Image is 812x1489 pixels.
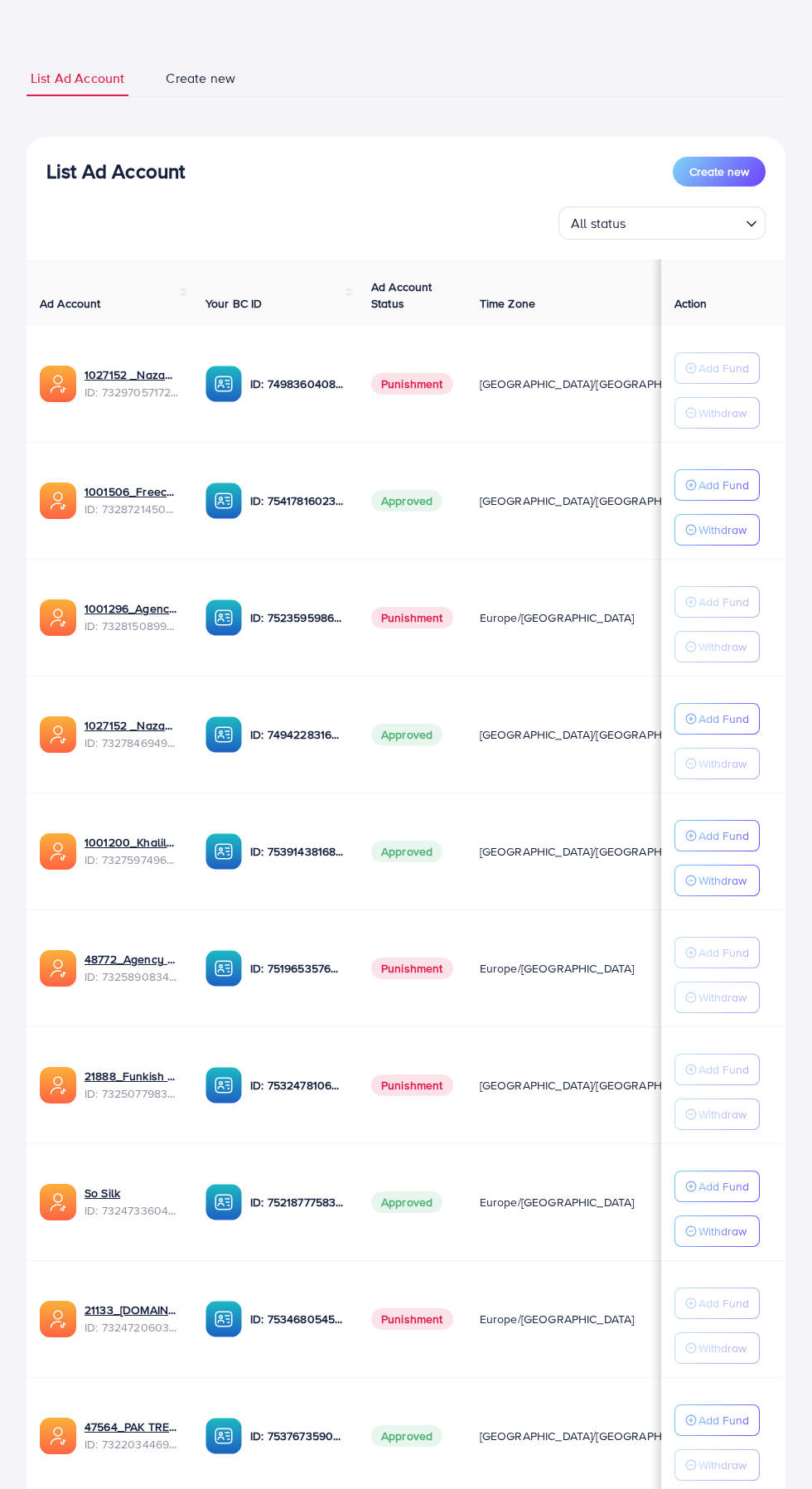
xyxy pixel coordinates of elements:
[85,834,179,868] div: <span class='underline'>1001200_Khalil_odai_1706089268800</span></br>7327597496786698241
[85,483,179,500] a: 1001506_Freecall_odai_1706350971106
[480,726,710,743] span: [GEOGRAPHIC_DATA]/[GEOGRAPHIC_DATA]
[85,1419,179,1435] a: 47564_PAK TREAUSRE. AD ACCOUNT_1704794017444
[85,951,179,968] a: 48772_Agency acc Glanza_1705691905413
[480,1428,710,1444] span: [GEOGRAPHIC_DATA]/[GEOGRAPHIC_DATA]
[371,1308,453,1330] span: Punishment
[85,1085,179,1102] span: ID: 7325077983776194562
[698,1104,747,1124] p: Withdraw
[674,820,760,851] button: Add Fund
[250,1426,345,1446] p: ID: 7537673590653796368
[40,1067,76,1103] img: ic-ads-acc.e4c84228.svg
[85,1202,179,1219] span: ID: 7324733604192452609
[205,1184,242,1220] img: ic-ba-acc.ded83a64.svg
[698,871,747,890] p: Withdraw
[480,376,710,392] span: [GEOGRAPHIC_DATA]/[GEOGRAPHIC_DATA]
[250,958,345,978] p: ID: 7519653576982134792
[698,1176,749,1196] p: Add Fund
[674,1449,760,1481] button: Withdraw
[698,709,749,729] p: Add Fund
[674,1404,760,1436] button: Add Fund
[371,724,442,745] span: Approved
[85,483,179,517] div: <span class='underline'>1001506_Freecall_odai_1706350971106</span></br>7328721450570121217
[85,1185,179,1201] a: So Silk
[250,1192,345,1212] p: ID: 7521877758339940369
[40,1184,76,1220] img: ic-ads-acc.e4c84228.svg
[480,960,635,977] span: Europe/[GEOGRAPHIC_DATA]
[371,490,442,512] span: Approved
[85,1419,179,1453] div: <span class='underline'>47564_PAK TREAUSRE. AD ACCOUNT_1704794017444</span></br>7322034469576196097
[698,358,749,378] p: Add Fund
[480,1311,635,1327] span: Europe/[GEOGRAPHIC_DATA]
[46,159,185,183] h3: List Ad Account
[698,592,749,612] p: Add Fund
[674,1171,760,1202] button: Add Fund
[40,295,101,312] span: Ad Account
[371,279,433,312] span: Ad Account Status
[250,725,345,744] p: ID: 7494228316518858759
[674,865,760,896] button: Withdraw
[371,841,442,862] span: Approved
[698,1293,749,1313] p: Add Fund
[674,397,760,429] button: Withdraw
[674,352,760,384] button: Add Fund
[250,1075,345,1095] p: ID: 7532478106985365521
[205,483,242,519] img: ic-ba-acc.ded83a64.svg
[31,69,124,88] span: List Ad Account
[85,1302,179,1318] a: 21133_[DOMAIN_NAME]_1705419444943
[85,600,179,634] div: <span class='underline'>1001296_Agency AD account 1 Ballola_1706218126047</span></br>732815089998...
[250,374,345,394] p: ID: 7498360408848695312
[698,1060,749,1079] p: Add Fund
[40,716,76,753] img: ic-ads-acc.e4c84228.svg
[673,157,766,187] button: Create new
[40,950,76,987] img: ic-ads-acc.e4c84228.svg
[205,1301,242,1337] img: ic-ba-acc.ded83a64.svg
[40,1418,76,1454] img: ic-ads-acc.e4c84228.svg
[85,1319,179,1336] span: ID: 7324720603641184257
[480,492,710,509] span: [GEOGRAPHIC_DATA]/[GEOGRAPHIC_DATA]
[674,469,760,501] button: Add Fund
[371,1191,442,1213] span: Approved
[674,514,760,546] button: Withdraw
[205,833,242,870] img: ic-ba-acc.ded83a64.svg
[698,403,747,423] p: Withdraw
[250,1309,345,1329] p: ID: 7534680545914126344
[85,968,179,985] span: ID: 7325890834673664002
[85,717,179,751] div: <span class='underline'>1027152 _Nazaagency_024</span></br>7327846949019926530
[85,366,179,400] div: <span class='underline'>1027152 _Nazaagency_044</span></br>7329705717219311618
[674,1215,760,1247] button: Withdraw
[85,600,179,617] a: 1001296_Agency AD account 1 Ballola_1706218126047
[480,843,710,860] span: [GEOGRAPHIC_DATA]/[GEOGRAPHIC_DATA]
[674,631,760,662] button: Withdraw
[674,1099,760,1130] button: Withdraw
[40,833,76,870] img: ic-ads-acc.e4c84228.svg
[689,163,749,180] span: Create new
[205,950,242,987] img: ic-ba-acc.ded83a64.svg
[85,366,179,383] a: 1027152 _Nazaagency_044
[371,958,453,979] span: Punishment
[674,586,760,618] button: Add Fund
[698,1338,747,1358] p: Withdraw
[674,1288,760,1319] button: Add Fund
[698,987,747,1007] p: Withdraw
[568,211,630,235] span: All status
[698,826,749,846] p: Add Fund
[480,1077,710,1094] span: [GEOGRAPHIC_DATA]/[GEOGRAPHIC_DATA]
[250,842,345,861] p: ID: 7539143816851521552
[558,206,766,240] div: Search for option
[250,608,345,628] p: ID: 7523595986107826177
[698,1221,747,1241] p: Withdraw
[371,1074,453,1096] span: Punishment
[85,851,179,868] span: ID: 7327597496786698241
[40,599,76,636] img: ic-ads-acc.e4c84228.svg
[674,937,760,968] button: Add Fund
[631,208,739,235] input: Search for option
[85,618,179,634] span: ID: 7328150899980009473
[480,295,535,312] span: Time Zone
[205,1418,242,1454] img: ic-ba-acc.ded83a64.svg
[698,1455,747,1475] p: Withdraw
[40,483,76,519] img: ic-ads-acc.e4c84228.svg
[250,491,345,511] p: ID: 7541781602398191623
[166,69,235,88] span: Create new
[85,951,179,985] div: <span class='underline'>48772_Agency acc Glanza_1705691905413</span></br>7325890834673664002
[85,1302,179,1336] div: <span class='underline'>21133_COSIPETS.Pub_1705419444943</span></br>7324720603641184257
